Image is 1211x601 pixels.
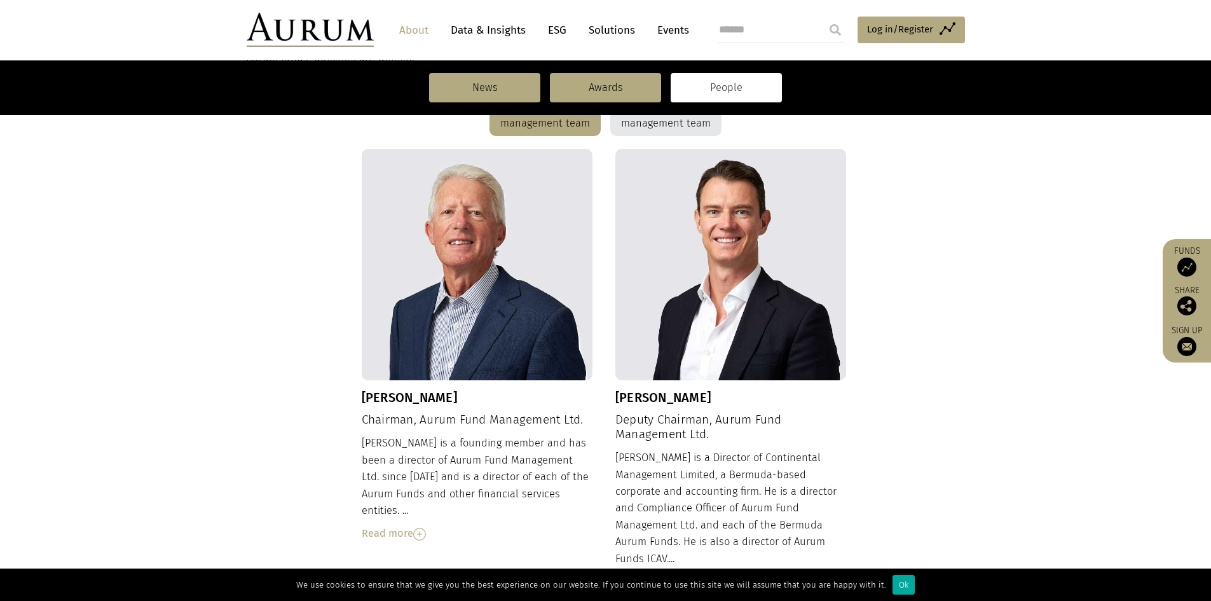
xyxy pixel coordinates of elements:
img: Access Funds [1177,258,1196,277]
a: Sign up [1169,325,1205,356]
div: London management team [610,98,722,136]
a: News [429,73,540,102]
img: Aurum [247,13,374,47]
a: Funds [1169,245,1205,277]
div: Bermuda management team [489,98,601,136]
a: Events [651,18,689,42]
a: Solutions [582,18,641,42]
div: [PERSON_NAME] is a Director of Continental Management Limited, a Bermuda-based corporate and acco... [615,450,847,590]
div: [PERSON_NAME] is a founding member and has been a director of Aurum Fund Management Ltd. since [D... [362,435,593,542]
img: Sign up to our newsletter [1177,337,1196,356]
a: About [393,18,435,42]
h4: Deputy Chairman, Aurum Fund Management Ltd. [615,413,847,442]
img: Read More [413,528,426,541]
h4: Chairman, Aurum Fund Management Ltd. [362,413,593,427]
input: Submit [823,17,848,43]
a: Log in/Register [858,17,965,43]
span: Log in/Register [867,22,933,37]
h3: [PERSON_NAME] [615,390,847,405]
div: Share [1169,286,1205,315]
a: ESG [542,18,573,42]
a: Awards [550,73,661,102]
img: Share this post [1177,296,1196,315]
a: People [671,73,782,102]
div: Ok [893,575,915,595]
div: Read more [362,525,593,542]
h3: [PERSON_NAME] [362,390,593,405]
a: Data & Insights [444,18,532,42]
